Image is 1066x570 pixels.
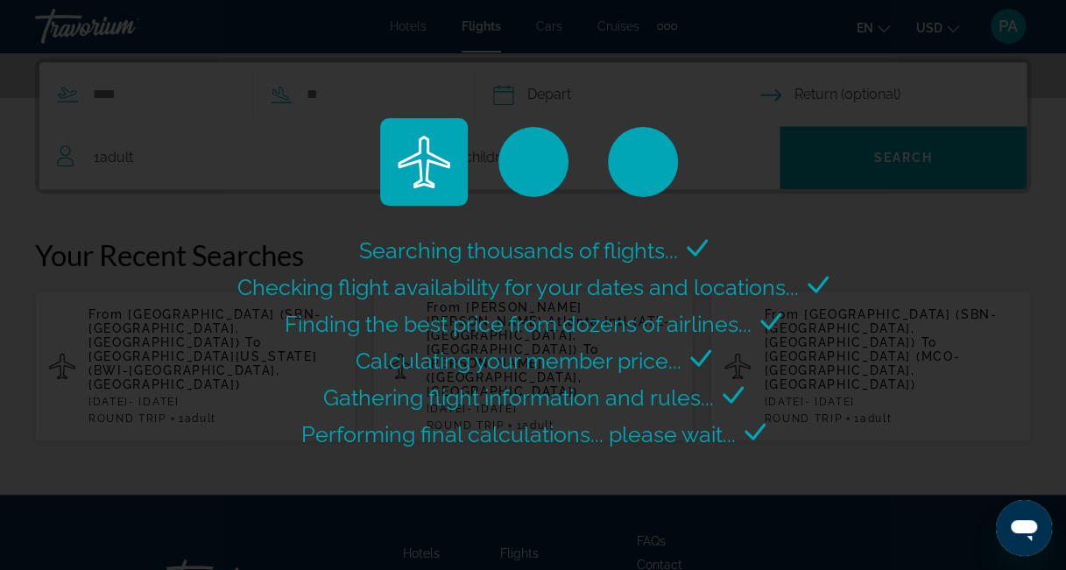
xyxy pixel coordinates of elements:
span: Checking flight availability for your dates and locations... [237,274,799,300]
span: Gathering flight information and rules... [323,384,714,411]
span: Finding the best price from dozens of airlines... [285,311,752,337]
span: Calculating your member price... [356,348,681,374]
span: Performing final calculations... please wait... [301,421,736,447]
span: Searching thousands of flights... [359,237,678,264]
iframe: Button to launch messaging window [996,500,1052,556]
